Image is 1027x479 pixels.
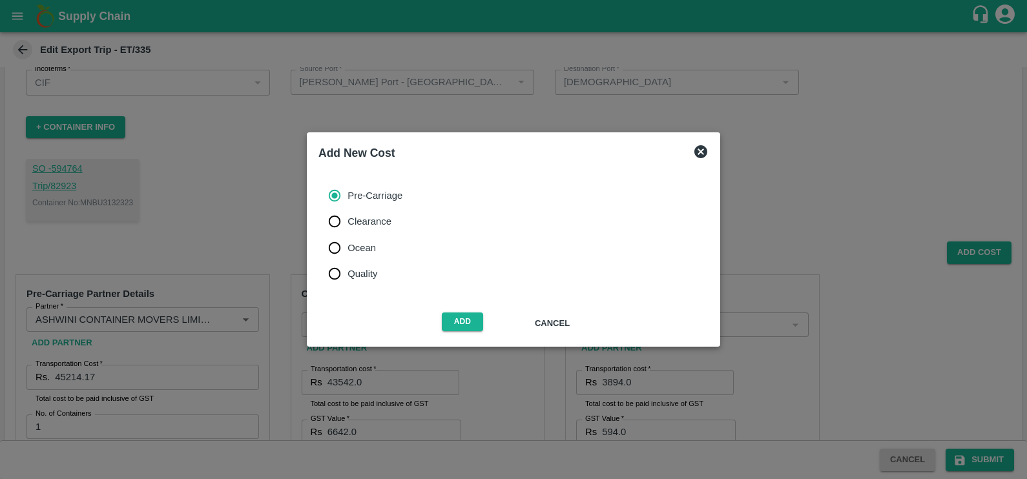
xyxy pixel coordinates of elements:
button: Cancel [524,312,580,335]
span: Quality [348,267,377,281]
span: Pre-Carriage [348,189,402,203]
span: Ocean [348,241,376,255]
div: cost_type [329,183,413,287]
button: Add [442,312,483,331]
b: Add New Cost [318,147,395,159]
span: Clearance [348,214,391,229]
